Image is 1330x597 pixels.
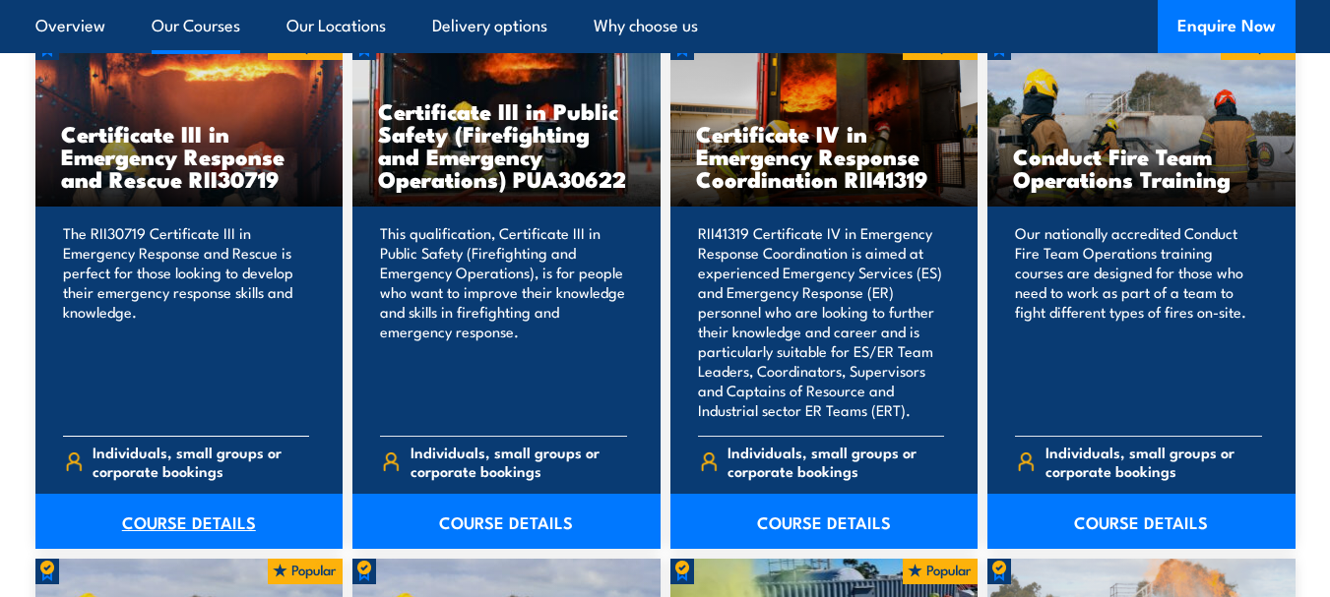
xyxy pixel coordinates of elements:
p: The RII30719 Certificate III in Emergency Response and Rescue is perfect for those looking to dev... [63,223,310,420]
p: This qualification, Certificate III in Public Safety (Firefighting and Emergency Operations), is ... [380,223,627,420]
span: Individuals, small groups or corporate bookings [1045,443,1262,480]
p: RII41319 Certificate IV in Emergency Response Coordination is aimed at experienced Emergency Serv... [698,223,945,420]
a: COURSE DETAILS [670,494,979,549]
span: Individuals, small groups or corporate bookings [93,443,309,480]
a: COURSE DETAILS [35,494,344,549]
a: COURSE DETAILS [352,494,661,549]
h3: Certificate IV in Emergency Response Coordination RII41319 [696,122,953,190]
p: Our nationally accredited Conduct Fire Team Operations training courses are designed for those wh... [1015,223,1262,420]
a: COURSE DETAILS [987,494,1296,549]
span: Individuals, small groups or corporate bookings [728,443,944,480]
span: Individuals, small groups or corporate bookings [411,443,627,480]
h3: Certificate III in Emergency Response and Rescue RII30719 [61,122,318,190]
h3: Conduct Fire Team Operations Training [1013,145,1270,190]
h3: Certificate III in Public Safety (Firefighting and Emergency Operations) PUA30622 [378,99,635,190]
